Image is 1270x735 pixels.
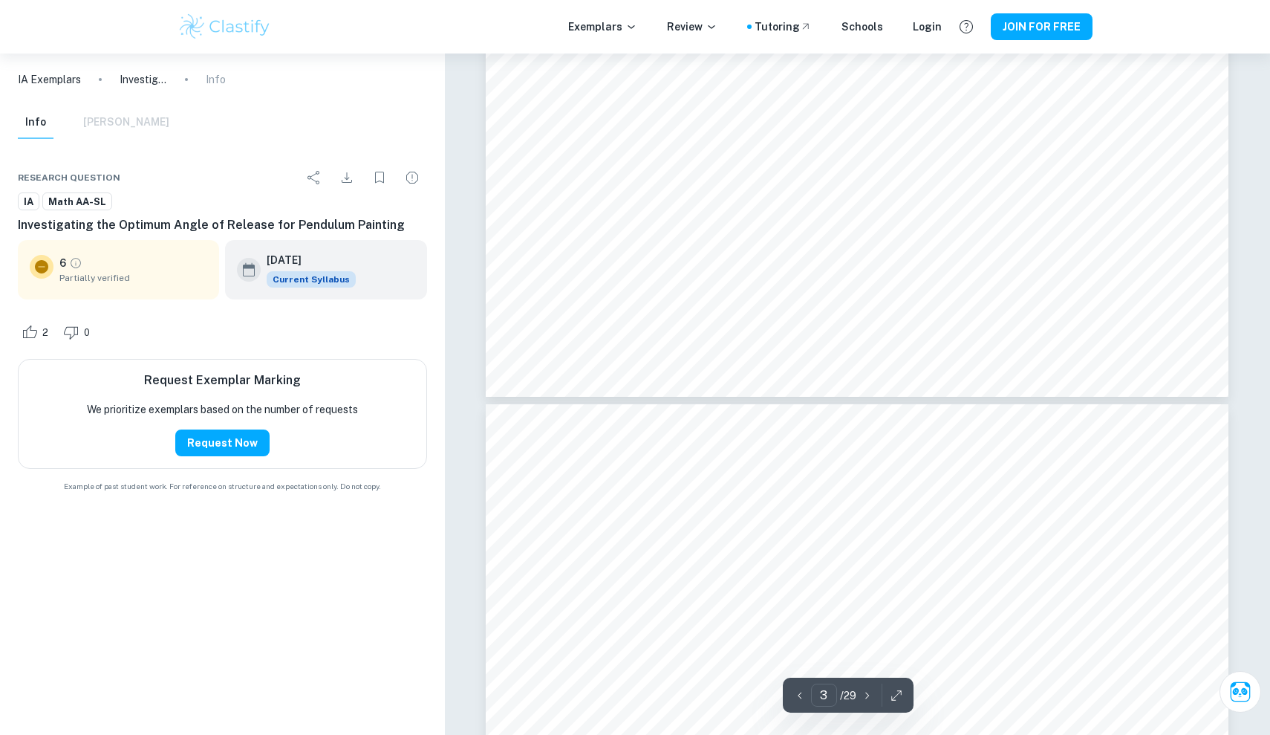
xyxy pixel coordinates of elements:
p: 6 [59,255,66,271]
div: Download [332,163,362,192]
a: Grade partially verified [69,256,82,270]
button: Info [18,106,53,139]
img: Clastify logo [178,12,272,42]
a: Login [913,19,942,35]
div: Like [18,320,56,344]
button: Help and Feedback [954,14,979,39]
span: Example of past student work. For reference on structure and expectations only. Do not copy. [18,481,427,492]
button: JOIN FOR FREE [991,13,1092,40]
div: Bookmark [365,163,394,192]
div: This exemplar is based on the current syllabus. Feel free to refer to it for inspiration/ideas wh... [267,271,356,288]
span: Partially verified [59,271,207,285]
p: Info [206,71,226,88]
p: Investigating the Optimum Angle of Release for Pendulum Painting [120,71,167,88]
div: Report issue [397,163,427,192]
span: Current Syllabus [267,271,356,288]
a: Math AA-SL [42,192,112,211]
p: Review [667,19,717,35]
span: 2 [34,326,56,340]
span: Research question [18,171,120,184]
div: Share [299,163,329,192]
span: IA [19,195,39,210]
p: Exemplars [568,19,637,35]
span: 0 [76,326,98,340]
p: / 29 [840,687,856,704]
a: Schools [841,19,883,35]
a: Tutoring [755,19,812,35]
button: Request Now [175,430,270,456]
h6: Request Exemplar Marking [144,372,301,389]
span: Math AA-SL [43,195,111,210]
h6: Investigating the Optimum Angle of Release for Pendulum Painting [18,216,427,234]
div: Dislike [59,320,98,344]
p: We prioritize exemplars based on the number of requests [87,401,358,418]
button: Ask Clai [1219,671,1261,713]
a: IA [18,192,39,211]
h6: [DATE] [267,252,344,268]
a: IA Exemplars [18,71,81,88]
